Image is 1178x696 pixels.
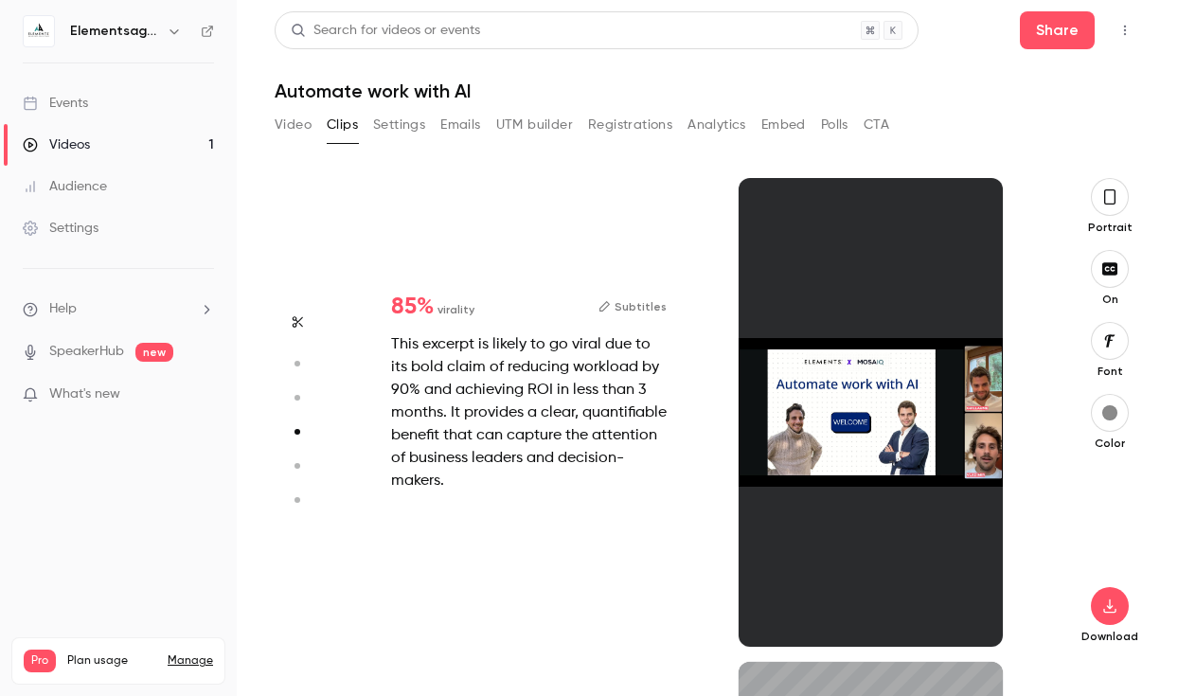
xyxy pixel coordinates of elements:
[135,343,173,362] span: new
[598,295,667,318] button: Subtitles
[437,301,474,318] span: virality
[440,110,480,140] button: Emails
[1080,364,1140,379] p: Font
[761,110,806,140] button: Embed
[275,80,1140,102] h1: Automate work with AI
[864,110,889,140] button: CTA
[23,299,214,319] li: help-dropdown-opener
[24,650,56,672] span: Pro
[391,295,434,318] span: 85 %
[1080,436,1140,451] p: Color
[168,653,213,669] a: Manage
[291,21,480,41] div: Search for videos or events
[821,110,848,140] button: Polls
[1080,220,1140,235] p: Portrait
[1080,292,1140,307] p: On
[1020,11,1095,49] button: Share
[1110,15,1140,45] button: Top Bar Actions
[23,177,107,196] div: Audience
[70,22,159,41] h6: Elementsagents
[496,110,573,140] button: UTM builder
[1080,629,1140,644] p: Download
[588,110,672,140] button: Registrations
[49,342,124,362] a: SpeakerHub
[275,110,312,140] button: Video
[373,110,425,140] button: Settings
[23,94,88,113] div: Events
[67,653,156,669] span: Plan usage
[23,135,90,154] div: Videos
[327,110,358,140] button: Clips
[391,333,667,492] div: This excerpt is likely to go viral due to its bold claim of reducing workload by 90% and achievin...
[49,299,77,319] span: Help
[24,16,54,46] img: Elementsagents
[191,386,214,403] iframe: Noticeable Trigger
[23,219,98,238] div: Settings
[687,110,746,140] button: Analytics
[49,384,120,404] span: What's new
